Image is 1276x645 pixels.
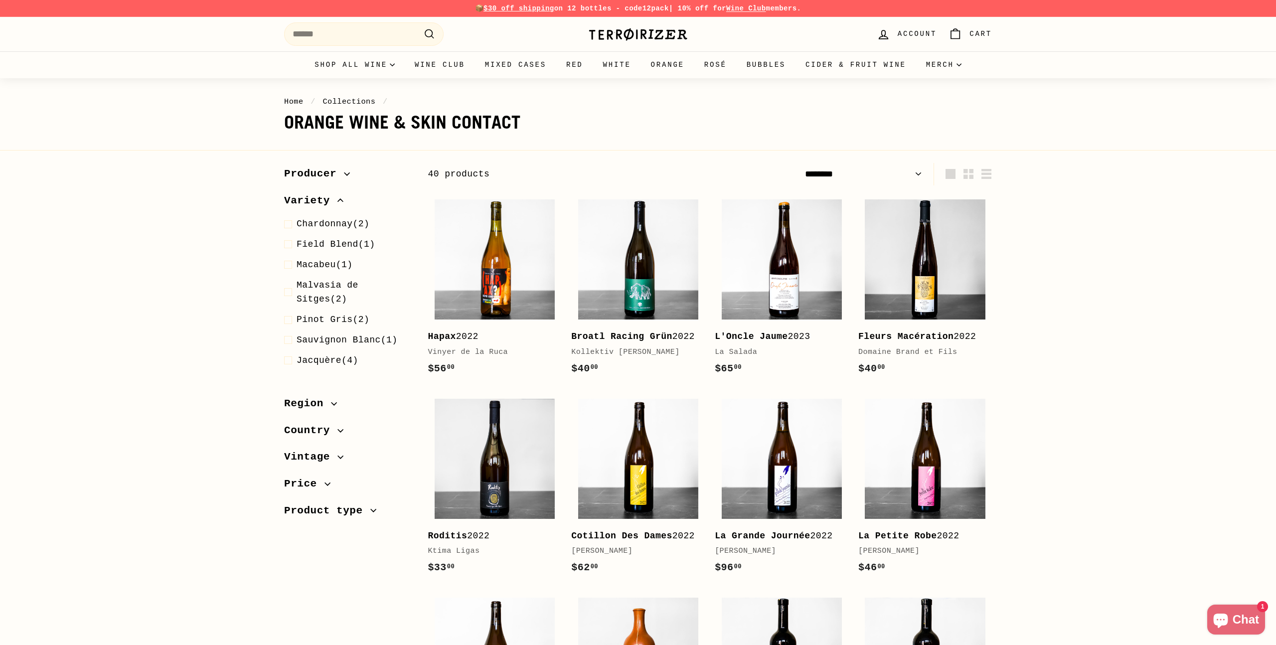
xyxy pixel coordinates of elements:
[858,529,982,543] div: 2022
[428,329,551,344] div: 2022
[297,237,375,252] span: (1)
[428,346,551,358] div: Vinyer de la Ruca
[871,19,943,49] a: Account
[943,19,998,49] a: Cart
[796,51,916,78] a: Cider & Fruit Wine
[571,531,672,541] b: Cotillon Des Dames
[969,28,992,39] span: Cart
[264,51,1012,78] div: Primary
[715,392,848,586] a: La Grande Journée2022[PERSON_NAME]
[715,363,742,374] span: $65
[858,392,992,586] a: La Petite Robe2022[PERSON_NAME]
[571,363,598,374] span: $40
[428,392,561,586] a: Roditis2022Ktima Ligas
[734,563,742,570] sup: 00
[726,4,766,12] a: Wine Club
[475,51,556,78] a: Mixed Cases
[642,4,669,12] strong: 12pack
[591,364,598,371] sup: 00
[284,165,344,182] span: Producer
[428,331,456,341] b: Hapax
[284,192,337,209] span: Variety
[284,502,370,519] span: Product type
[715,545,838,557] div: [PERSON_NAME]
[284,113,992,133] h1: Orange wine & Skin contact
[405,51,475,78] a: Wine Club
[858,363,885,374] span: $40
[308,97,318,106] span: /
[284,449,337,466] span: Vintage
[858,329,982,344] div: 2022
[858,331,954,341] b: Fleurs Macération
[284,476,324,492] span: Price
[428,531,467,541] b: Roditis
[715,531,810,541] b: La Grande Journée
[1204,605,1268,637] inbox-online-store-chat: Shopify online store chat
[297,313,369,327] span: (2)
[556,51,593,78] a: Red
[380,97,390,106] span: /
[571,545,695,557] div: [PERSON_NAME]
[571,562,598,573] span: $62
[737,51,796,78] a: Bubbles
[284,97,304,106] a: Home
[715,329,838,344] div: 2023
[284,473,412,500] button: Price
[593,51,641,78] a: White
[715,562,742,573] span: $96
[428,545,551,557] div: Ktima Ligas
[858,193,992,387] a: Fleurs Macération2022Domaine Brand et Fils
[297,355,341,365] span: Jacquère
[641,51,694,78] a: Orange
[571,329,695,344] div: 2022
[305,51,405,78] summary: Shop all wine
[591,563,598,570] sup: 00
[284,446,412,473] button: Vintage
[858,531,937,541] b: La Petite Robe
[571,346,695,358] div: Kollektiv [PERSON_NAME]
[571,392,705,586] a: Cotillon Des Dames2022[PERSON_NAME]
[877,563,885,570] sup: 00
[284,3,992,14] p: 📦 on 12 bottles - code | 10% off for members.
[916,51,971,78] summary: Merch
[571,193,705,387] a: Broatl Racing Grün2022Kollektiv [PERSON_NAME]
[428,562,455,573] span: $33
[284,163,412,190] button: Producer
[858,346,982,358] div: Domaine Brand et Fils
[297,353,358,368] span: (4)
[428,167,710,181] div: 40 products
[322,97,375,106] a: Collections
[297,280,358,305] span: Malvasia de Sitges
[284,422,337,439] span: Country
[715,346,838,358] div: La Salada
[715,529,838,543] div: 2022
[858,562,885,573] span: $46
[284,500,412,527] button: Product type
[284,395,331,412] span: Region
[428,193,561,387] a: Hapax2022Vinyer de la Ruca
[428,363,455,374] span: $56
[297,217,369,231] span: (2)
[898,28,937,39] span: Account
[571,331,672,341] b: Broatl Racing Grün
[284,393,412,420] button: Region
[297,315,353,324] span: Pinot Gris
[734,364,742,371] sup: 00
[297,333,398,347] span: (1)
[858,545,982,557] div: [PERSON_NAME]
[297,258,353,272] span: (1)
[715,193,848,387] a: L'Oncle Jaume2023La Salada
[284,190,412,217] button: Variety
[297,335,381,345] span: Sauvignon Blanc
[428,529,551,543] div: 2022
[284,420,412,447] button: Country
[483,4,554,12] span: $30 off shipping
[447,563,455,570] sup: 00
[877,364,885,371] sup: 00
[284,96,992,108] nav: breadcrumbs
[297,278,412,307] span: (2)
[447,364,455,371] sup: 00
[571,529,695,543] div: 2022
[694,51,737,78] a: Rosé
[297,219,353,229] span: Chardonnay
